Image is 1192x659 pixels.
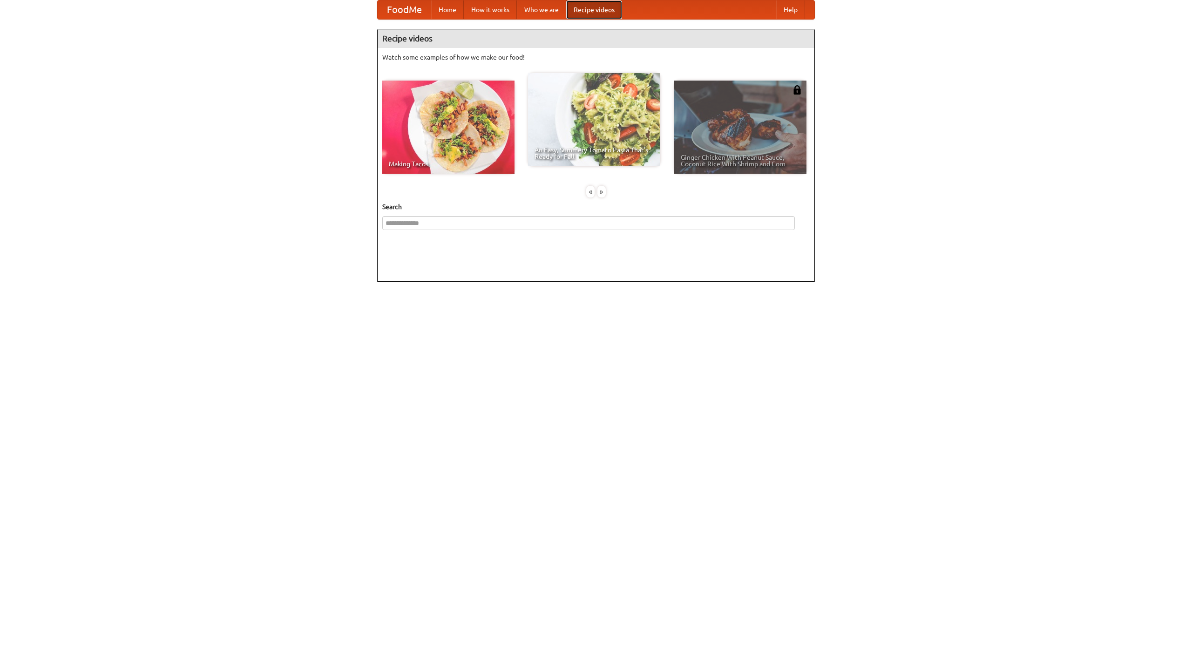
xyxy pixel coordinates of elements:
a: How it works [464,0,517,19]
a: An Easy, Summery Tomato Pasta That's Ready for Fall [528,73,660,166]
span: An Easy, Summery Tomato Pasta That's Ready for Fall [535,147,654,160]
h5: Search [382,202,810,211]
div: « [586,186,595,197]
div: » [597,186,606,197]
a: Help [776,0,805,19]
p: Watch some examples of how we make our food! [382,53,810,62]
img: 483408.png [792,85,802,95]
a: Making Tacos [382,81,515,174]
a: Home [431,0,464,19]
a: FoodMe [378,0,431,19]
a: Who we are [517,0,566,19]
h4: Recipe videos [378,29,814,48]
span: Making Tacos [389,161,508,167]
a: Recipe videos [566,0,622,19]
